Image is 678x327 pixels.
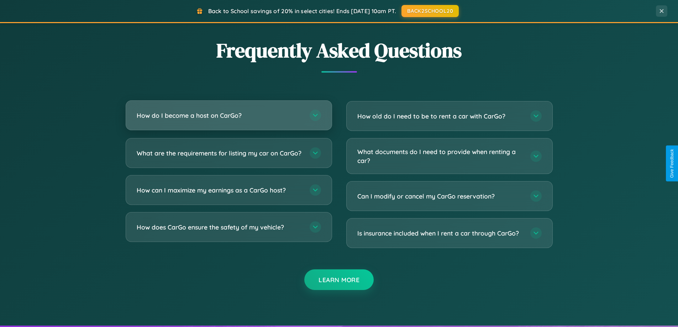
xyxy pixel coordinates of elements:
[401,5,459,17] button: BACK2SCHOOL20
[126,37,553,64] h2: Frequently Asked Questions
[137,223,303,232] h3: How does CarGo ensure the safety of my vehicle?
[357,192,523,201] h3: Can I modify or cancel my CarGo reservation?
[208,7,396,15] span: Back to School savings of 20% in select cities! Ends [DATE] 10am PT.
[357,147,523,165] h3: What documents do I need to provide when renting a car?
[304,269,374,290] button: Learn More
[669,149,674,178] div: Give Feedback
[137,149,303,158] h3: What are the requirements for listing my car on CarGo?
[137,186,303,195] h3: How can I maximize my earnings as a CarGo host?
[357,229,523,238] h3: Is insurance included when I rent a car through CarGo?
[357,112,523,121] h3: How old do I need to be to rent a car with CarGo?
[137,111,303,120] h3: How do I become a host on CarGo?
